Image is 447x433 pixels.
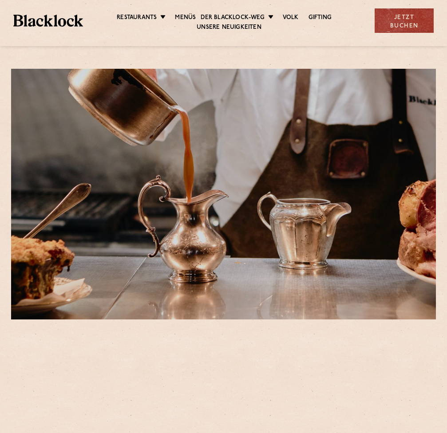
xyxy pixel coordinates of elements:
a: Menüs [175,13,196,23]
a: Volk [283,13,299,23]
div: Jetzt buchen [375,8,434,33]
a: Der Blacklock-Weg [201,13,264,23]
a: Restaurants [117,13,157,23]
a: Gifting [309,13,332,23]
a: Unsere Neuigkeiten [197,23,261,33]
img: BL_Textured_Logo-footer-cropped.svg [13,15,83,26]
